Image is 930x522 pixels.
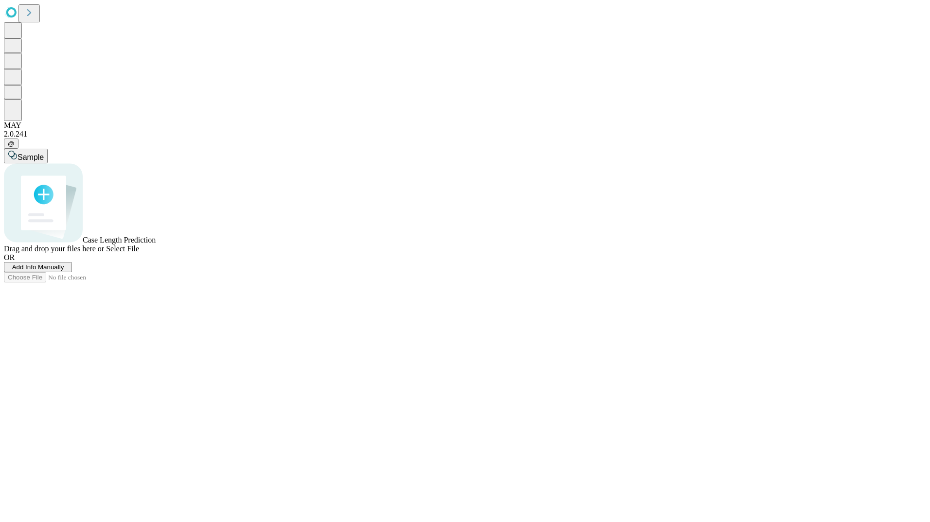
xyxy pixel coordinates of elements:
span: Sample [18,153,44,161]
span: OR [4,253,15,261]
button: Sample [4,149,48,163]
div: 2.0.241 [4,130,926,139]
span: Select File [106,244,139,253]
button: Add Info Manually [4,262,72,272]
span: Drag and drop your files here or [4,244,104,253]
span: Case Length Prediction [83,236,156,244]
button: @ [4,139,18,149]
span: @ [8,140,15,147]
div: MAY [4,121,926,130]
span: Add Info Manually [12,263,64,271]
